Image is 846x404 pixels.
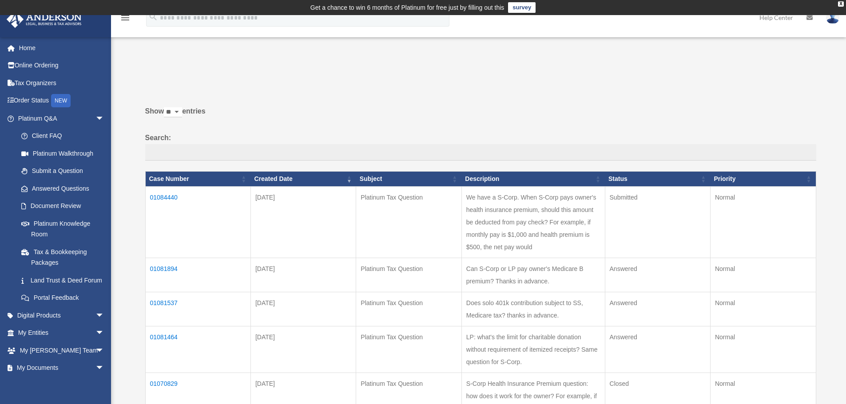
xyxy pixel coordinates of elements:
span: arrow_drop_down [95,110,113,128]
div: Get a chance to win 6 months of Platinum for free just by filling out this [310,2,504,13]
td: Platinum Tax Question [356,292,461,326]
label: Show entries [145,105,816,126]
input: Search: [145,144,816,161]
div: NEW [51,94,71,107]
div: close [838,1,844,7]
th: Description: activate to sort column ascending [461,172,605,187]
a: Online Ordering [6,57,118,75]
th: Status: activate to sort column ascending [605,172,710,187]
a: My [PERSON_NAME] Teamarrow_drop_down [6,341,118,359]
a: Digital Productsarrow_drop_down [6,306,118,324]
a: menu [120,16,131,23]
a: survey [508,2,536,13]
th: Case Number: activate to sort column ascending [145,172,250,187]
a: Portal Feedback [12,289,113,307]
td: Answered [605,258,710,292]
select: Showentries [164,107,182,118]
td: Platinum Tax Question [356,258,461,292]
td: Normal [710,258,816,292]
a: Tax & Bookkeeping Packages [12,243,113,271]
td: Normal [710,292,816,326]
td: Does solo 401k contribution subject to SS, Medicare tax? thanks in advance. [461,292,605,326]
i: search [148,12,158,22]
a: Land Trust & Deed Forum [12,271,113,289]
td: Can S-Corp or LP pay owner's Medicare B premium? Thanks in advance. [461,258,605,292]
td: Platinum Tax Question [356,186,461,258]
td: 01081537 [145,292,250,326]
td: 01081464 [145,326,250,373]
a: Tax Organizers [6,74,118,92]
th: Created Date: activate to sort column ascending [250,172,356,187]
i: menu [120,12,131,23]
span: arrow_drop_down [95,341,113,360]
span: arrow_drop_down [95,324,113,342]
td: We have a S-Corp. When S-Corp pays owner's health insurance premium, should this amount be deduct... [461,186,605,258]
td: [DATE] [250,186,356,258]
th: Priority: activate to sort column ascending [710,172,816,187]
td: Normal [710,186,816,258]
td: 01084440 [145,186,250,258]
img: Anderson Advisors Platinum Portal [4,11,84,28]
td: Answered [605,292,710,326]
td: [DATE] [250,326,356,373]
a: My Documentsarrow_drop_down [6,359,118,377]
a: Answered Questions [12,180,109,197]
td: Submitted [605,186,710,258]
span: arrow_drop_down [95,359,113,377]
span: arrow_drop_down [95,306,113,325]
label: Search: [145,132,816,161]
td: [DATE] [250,258,356,292]
td: Platinum Tax Question [356,326,461,373]
a: Client FAQ [12,127,113,145]
td: [DATE] [250,292,356,326]
a: Platinum Knowledge Room [12,215,113,243]
a: Platinum Q&Aarrow_drop_down [6,110,113,127]
td: LP: what's the limit for charitable donation without requirement of itemized receipts? Same quest... [461,326,605,373]
a: Submit a Question [12,162,113,180]
a: My Entitiesarrow_drop_down [6,324,118,342]
a: Platinum Walkthrough [12,145,113,162]
a: Home [6,39,118,57]
td: Normal [710,326,816,373]
td: 01081894 [145,258,250,292]
td: Answered [605,326,710,373]
a: Document Review [12,197,113,215]
a: Order StatusNEW [6,92,118,110]
th: Subject: activate to sort column ascending [356,172,461,187]
img: User Pic [826,11,839,24]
